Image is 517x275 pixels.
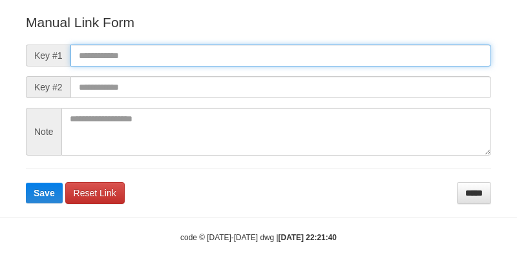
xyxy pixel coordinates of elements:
[180,233,337,242] small: code © [DATE]-[DATE] dwg |
[26,76,70,98] span: Key #2
[34,188,55,198] span: Save
[279,233,337,242] strong: [DATE] 22:21:40
[26,183,63,203] button: Save
[26,108,61,156] span: Note
[65,182,125,204] a: Reset Link
[74,188,116,198] span: Reset Link
[26,45,70,66] span: Key #1
[26,13,491,32] p: Manual Link Form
